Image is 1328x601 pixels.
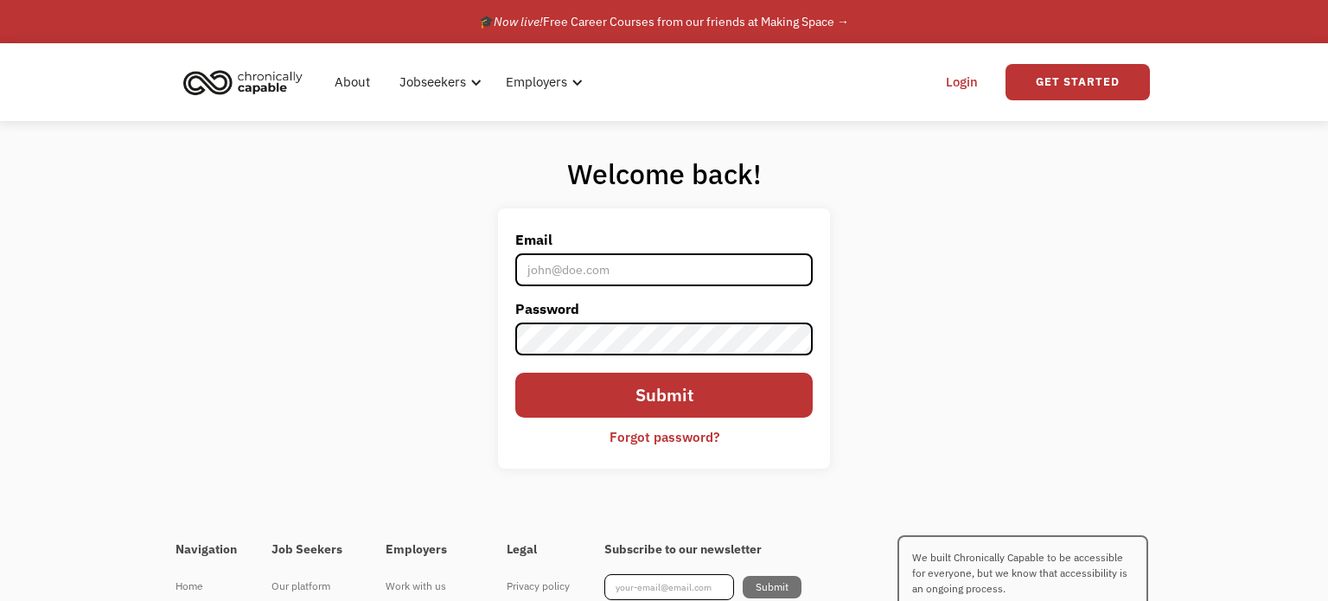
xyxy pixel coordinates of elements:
[271,576,351,597] div: Our platform
[515,373,813,418] input: Submit
[271,542,351,558] h4: Job Seekers
[178,63,316,101] a: home
[176,574,237,598] a: Home
[1006,64,1150,100] a: Get Started
[604,574,801,600] form: Footer Newsletter
[507,576,570,597] div: Privacy policy
[271,574,351,598] a: Our platform
[515,226,813,451] form: Email Form 2
[386,542,472,558] h4: Employers
[495,54,588,110] div: Employers
[386,576,472,597] div: Work with us
[389,54,487,110] div: Jobseekers
[935,54,988,110] a: Login
[399,72,466,93] div: Jobseekers
[176,576,237,597] div: Home
[494,14,543,29] em: Now live!
[515,295,813,323] label: Password
[178,63,308,101] img: Chronically Capable logo
[479,11,849,32] div: 🎓 Free Career Courses from our friends at Making Space →
[324,54,380,110] a: About
[498,157,830,191] h1: Welcome back!
[515,253,813,286] input: john@doe.com
[604,574,734,600] input: your-email@email.com
[507,574,570,598] a: Privacy policy
[597,422,732,451] a: Forgot password?
[386,574,472,598] a: Work with us
[743,576,801,598] input: Submit
[507,542,570,558] h4: Legal
[610,426,719,447] div: Forgot password?
[176,542,237,558] h4: Navigation
[506,72,567,93] div: Employers
[515,226,813,253] label: Email
[604,542,801,558] h4: Subscribe to our newsletter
